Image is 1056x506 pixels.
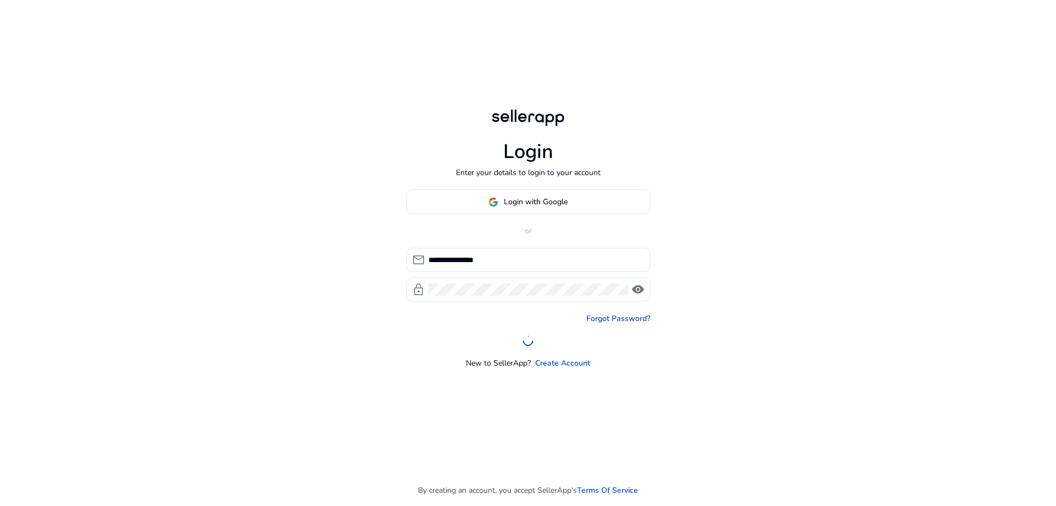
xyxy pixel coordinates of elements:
h1: Login [503,140,553,164]
p: Enter your details to login to your account [456,167,601,178]
p: New to SellerApp? [466,357,531,369]
a: Forgot Password? [586,313,650,324]
span: visibility [631,283,645,296]
a: Create Account [535,357,590,369]
span: lock [412,283,425,296]
img: google-logo.svg [488,197,498,207]
span: mail [412,253,425,266]
span: Login with Google [504,196,568,208]
a: Terms Of Service [577,485,638,496]
p: or [406,225,650,237]
button: Login with Google [406,189,650,214]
